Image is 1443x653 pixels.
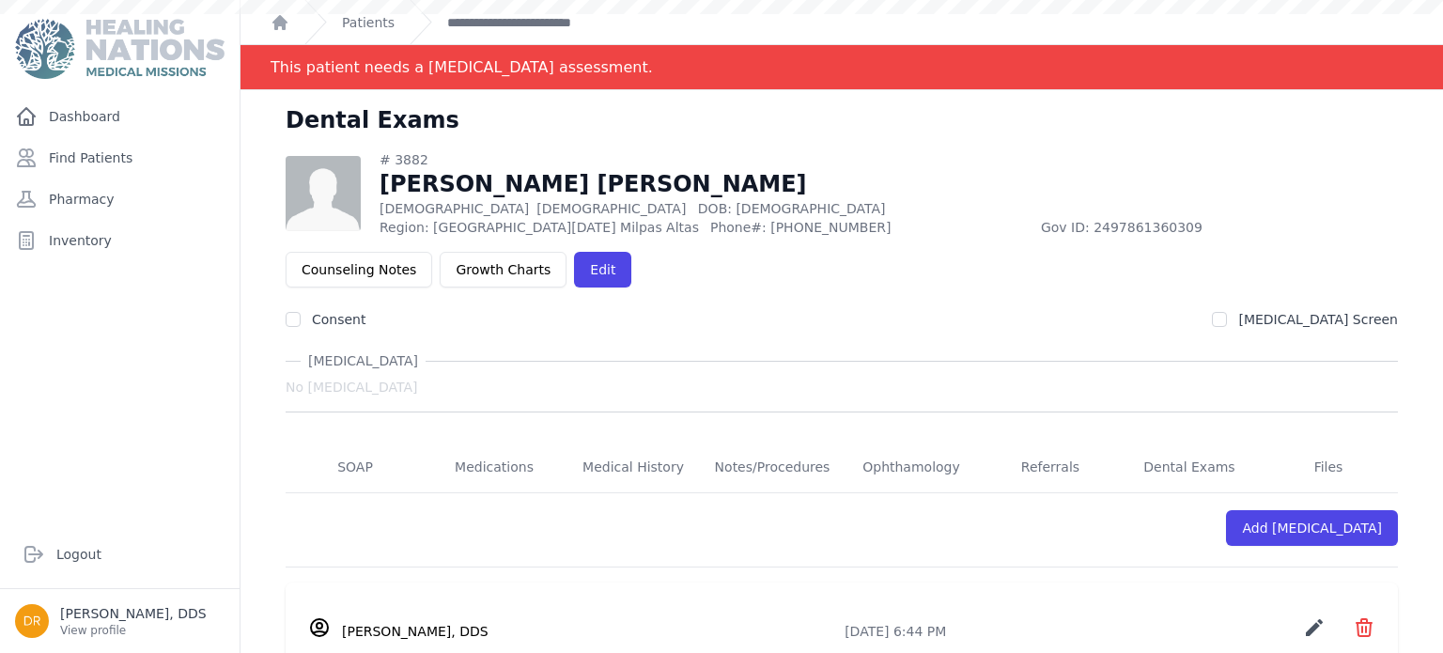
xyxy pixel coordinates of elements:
[60,604,207,623] p: [PERSON_NAME], DDS
[286,105,459,135] h1: Dental Exams
[8,139,232,177] a: Find Patients
[380,199,1372,218] p: [DEMOGRAPHIC_DATA]
[60,623,207,638] p: View profile
[1303,625,1330,643] a: create
[8,98,232,135] a: Dashboard
[1238,312,1398,327] label: [MEDICAL_DATA] Screen
[380,150,1372,169] div: # 3882
[286,156,361,231] img: person-242608b1a05df3501eefc295dc1bc67a.jpg
[15,19,224,79] img: Medical Missions EMR
[1120,443,1259,493] a: Dental Exams
[342,13,395,32] a: Patients
[1303,616,1326,639] i: create
[286,252,432,288] button: Counseling Notes
[842,443,981,493] a: Ophthamology
[15,536,225,573] a: Logout
[240,45,1443,90] div: Notification
[703,443,842,493] a: Notes/Procedures
[698,201,886,216] span: DOB: [DEMOGRAPHIC_DATA]
[8,180,232,218] a: Pharmacy
[286,443,1398,493] nav: Tabs
[564,443,703,493] a: Medical History
[1226,510,1398,546] a: Add [MEDICAL_DATA]
[286,378,417,396] span: No [MEDICAL_DATA]
[312,312,365,327] label: Consent
[1041,218,1372,237] span: Gov ID: 2497861360309
[301,351,426,370] span: [MEDICAL_DATA]
[1259,443,1398,493] a: Files
[425,443,564,493] a: Medications
[380,169,1372,199] h1: [PERSON_NAME] [PERSON_NAME]
[440,252,566,288] a: Growth Charts
[8,222,232,259] a: Inventory
[710,218,1030,237] span: Phone#: [PHONE_NUMBER]
[380,218,699,237] span: Region: [GEOGRAPHIC_DATA][DATE] Milpas Altas
[286,443,425,493] a: SOAP
[574,252,631,288] a: Edit
[845,622,946,641] p: [DATE] 6:44 PM
[981,443,1120,493] a: Referrals
[536,201,686,216] span: [DEMOGRAPHIC_DATA]
[271,45,653,89] div: This patient needs a [MEDICAL_DATA] assessment.
[15,604,225,638] a: [PERSON_NAME], DDS View profile
[342,622,489,641] h3: [PERSON_NAME], DDS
